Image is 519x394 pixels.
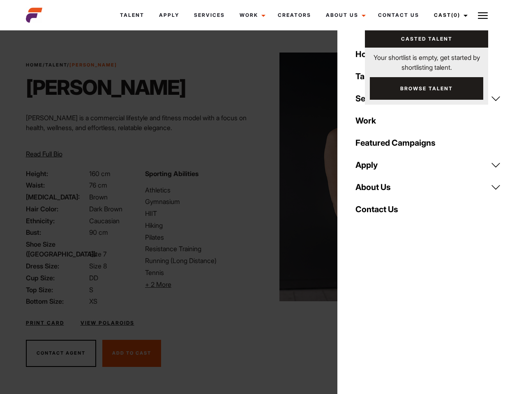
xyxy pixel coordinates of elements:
[112,350,151,356] span: Add To Cast
[26,273,88,283] span: Cup Size:
[26,169,88,179] span: Height:
[451,12,460,18] span: (0)
[232,4,270,26] a: Work
[89,193,108,201] span: Brown
[89,228,108,236] span: 90 cm
[89,297,97,305] span: XS
[145,220,254,230] li: Hiking
[89,262,107,270] span: Size 8
[26,296,88,306] span: Bottom Size:
[26,180,88,190] span: Waist:
[351,110,506,132] a: Work
[351,154,506,176] a: Apply
[26,285,88,295] span: Top Size:
[102,340,161,367] button: Add To Cast
[26,62,117,69] span: / /
[365,48,488,72] p: Your shortlist is empty, get started by shortlisting talent.
[89,205,122,213] span: Dark Brown
[145,170,198,178] strong: Sporting Abilities
[26,149,62,159] button: Read Full Bio
[371,4,427,26] a: Contact Us
[145,256,254,266] li: Running (Long Distance)
[478,11,488,21] img: Burger icon
[365,30,488,48] a: Casted Talent
[351,132,506,154] a: Featured Campaigns
[187,4,232,26] a: Services
[26,261,88,271] span: Dress Size:
[89,274,98,282] span: DD
[427,4,473,26] a: Cast(0)
[145,185,254,195] li: Athletics
[113,4,152,26] a: Talent
[145,244,254,254] li: Resistance Training
[318,4,371,26] a: About Us
[89,250,106,258] span: Size 7
[145,232,254,242] li: Pilates
[26,62,43,68] a: Home
[145,268,254,277] li: Tennis
[26,204,88,214] span: Hair Color:
[89,217,120,225] span: Caucasian
[351,198,506,220] a: Contact Us
[26,150,62,158] span: Read Full Bio
[89,170,111,178] span: 160 cm
[89,181,107,189] span: 76 cm
[145,197,254,206] li: Gymnasium
[26,319,64,327] a: Print Card
[152,4,187,26] a: Apply
[351,176,506,198] a: About Us
[26,75,186,100] h1: [PERSON_NAME]
[26,139,255,169] p: Through her modeling and wellness brand, HEAL, she inspires others on their wellness journeys—cha...
[26,227,88,237] span: Bust:
[45,62,67,68] a: Talent
[145,280,171,289] span: + 2 More
[26,7,42,23] img: cropped-aefm-brand-fav-22-square.png
[351,87,506,110] a: Services
[89,286,93,294] span: S
[370,77,483,100] a: Browse Talent
[26,113,255,133] p: [PERSON_NAME] is a commercial lifestyle and fitness model with a focus on health, wellness, and e...
[351,43,506,65] a: Home
[26,216,88,226] span: Ethnicity:
[145,208,254,218] li: HIIT
[26,340,96,367] button: Contact Agent
[351,65,506,87] a: Talent
[69,62,117,68] strong: [PERSON_NAME]
[270,4,318,26] a: Creators
[26,239,88,259] span: Shoe Size ([GEOGRAPHIC_DATA]):
[26,192,88,202] span: [MEDICAL_DATA]:
[81,319,134,327] a: View Polaroids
